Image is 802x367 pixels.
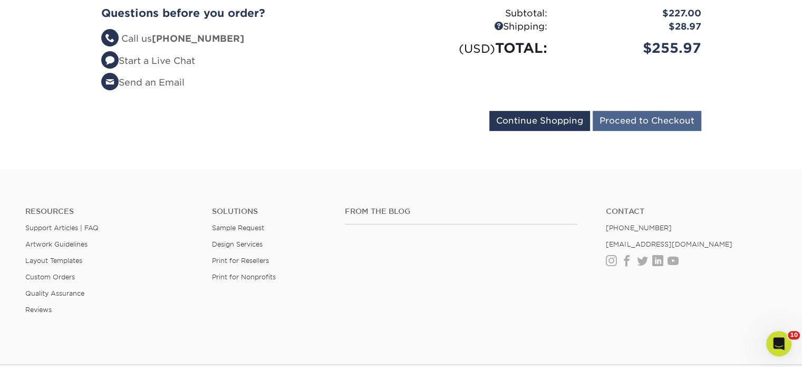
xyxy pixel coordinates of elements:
[606,240,732,248] a: [EMAIL_ADDRESS][DOMAIN_NAME]
[101,77,185,88] a: Send an Email
[401,7,555,21] div: Subtotal:
[212,207,330,216] h4: Solutions
[25,289,84,297] a: Quality Assurance
[401,20,555,34] div: Shipping:
[459,42,495,55] small: (USD)
[345,207,577,216] h4: From the Blog
[401,38,555,58] div: TOTAL:
[788,331,800,340] span: 10
[489,111,590,131] input: Continue Shopping
[555,20,709,34] div: $28.97
[212,273,276,281] a: Print for Nonprofits
[25,306,52,314] a: Reviews
[25,257,82,265] a: Layout Templates
[101,55,195,66] a: Start a Live Chat
[593,111,701,131] input: Proceed to Checkout
[25,224,99,232] a: Support Articles | FAQ
[212,224,264,232] a: Sample Request
[25,207,196,216] h4: Resources
[152,33,244,44] strong: [PHONE_NUMBER]
[25,240,88,248] a: Artwork Guidelines
[555,38,709,58] div: $255.97
[212,240,263,248] a: Design Services
[555,7,709,21] div: $227.00
[25,273,75,281] a: Custom Orders
[101,32,393,46] li: Call us
[606,207,777,216] a: Contact
[212,257,269,265] a: Print for Resellers
[766,331,791,356] iframe: Intercom live chat
[101,7,393,20] h2: Questions before you order?
[606,224,671,232] a: [PHONE_NUMBER]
